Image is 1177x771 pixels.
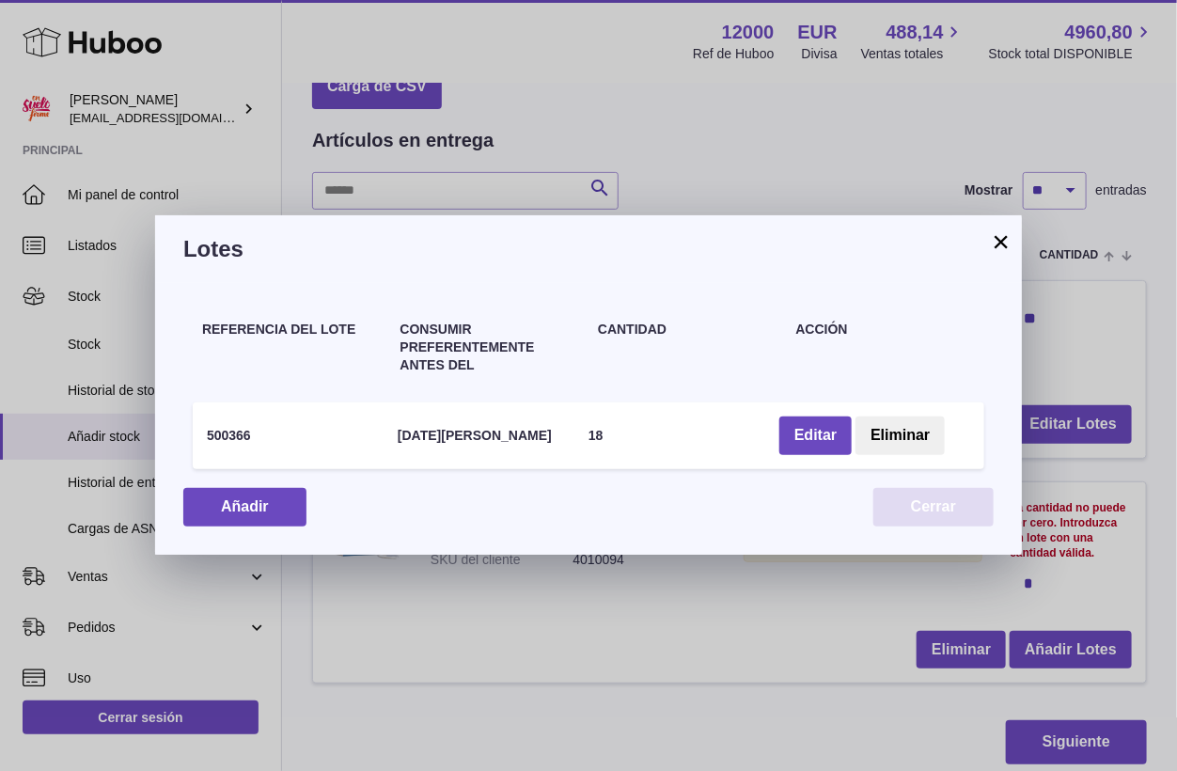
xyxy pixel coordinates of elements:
[855,417,945,455] button: Eliminar
[779,417,852,455] button: Editar
[588,427,604,445] h4: 18
[796,321,976,338] h4: Acción
[183,234,994,264] h3: Lotes
[990,230,1012,253] button: ×
[183,488,306,527] button: Añadir
[400,321,580,374] h4: Consumir preferentemente antes del
[207,427,251,445] h4: 500366
[598,321,777,338] h4: Cantidad
[202,321,382,338] h4: Referencia del lote
[398,427,552,445] h4: [DATE][PERSON_NAME]
[873,488,994,527] button: Cerrar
